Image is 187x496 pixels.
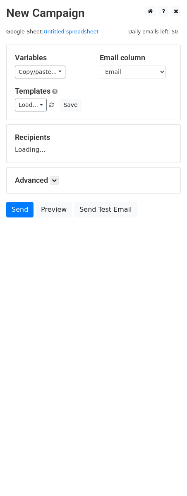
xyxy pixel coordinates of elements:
h5: Email column [100,53,172,62]
a: Templates [15,87,50,95]
a: Send Test Email [74,202,137,217]
a: Untitled spreadsheet [43,28,98,35]
div: Loading... [15,133,172,154]
a: Preview [36,202,72,217]
a: Copy/paste... [15,66,65,78]
h5: Variables [15,53,87,62]
a: Send [6,202,34,217]
a: Load... [15,99,47,111]
button: Save [60,99,81,111]
a: Daily emails left: 50 [125,28,181,35]
h5: Advanced [15,176,172,185]
small: Google Sheet: [6,28,99,35]
span: Daily emails left: 50 [125,27,181,36]
h2: New Campaign [6,6,181,20]
h5: Recipients [15,133,172,142]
